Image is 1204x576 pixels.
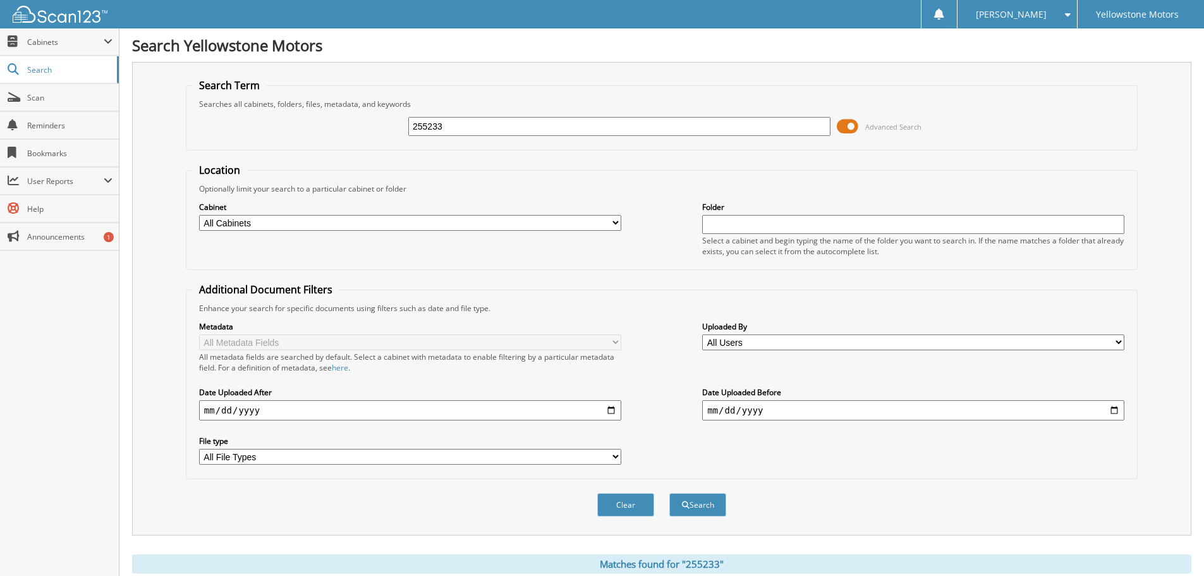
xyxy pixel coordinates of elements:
[702,235,1124,257] div: Select a cabinet and begin typing the name of the folder you want to search in. If the name match...
[27,120,112,131] span: Reminders
[1096,11,1179,18] span: Yellowstone Motors
[13,6,107,23] img: scan123-logo-white.svg
[199,321,621,332] label: Metadata
[702,400,1124,420] input: end
[193,183,1131,194] div: Optionally limit your search to a particular cabinet or folder
[193,163,246,177] legend: Location
[332,362,348,373] a: here
[865,122,921,132] span: Advanced Search
[193,99,1131,109] div: Searches all cabinets, folders, files, metadata, and keywords
[132,35,1191,56] h1: Search Yellowstone Motors
[27,148,112,159] span: Bookmarks
[199,352,621,373] div: All metadata fields are searched by default. Select a cabinet with metadata to enable filtering b...
[27,64,111,75] span: Search
[193,78,266,92] legend: Search Term
[199,400,621,420] input: start
[27,231,112,242] span: Announcements
[702,387,1124,398] label: Date Uploaded Before
[27,92,112,103] span: Scan
[27,176,104,187] span: User Reports
[132,555,1191,573] div: Matches found for "255233"
[193,283,339,297] legend: Additional Document Filters
[669,493,726,517] button: Search
[27,204,112,214] span: Help
[104,232,114,242] div: 1
[199,387,621,398] label: Date Uploaded After
[199,436,621,446] label: File type
[193,303,1131,314] div: Enhance your search for specific documents using filters such as date and file type.
[976,11,1047,18] span: [PERSON_NAME]
[199,202,621,212] label: Cabinet
[702,202,1124,212] label: Folder
[702,321,1124,332] label: Uploaded By
[27,37,104,47] span: Cabinets
[597,493,654,517] button: Clear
